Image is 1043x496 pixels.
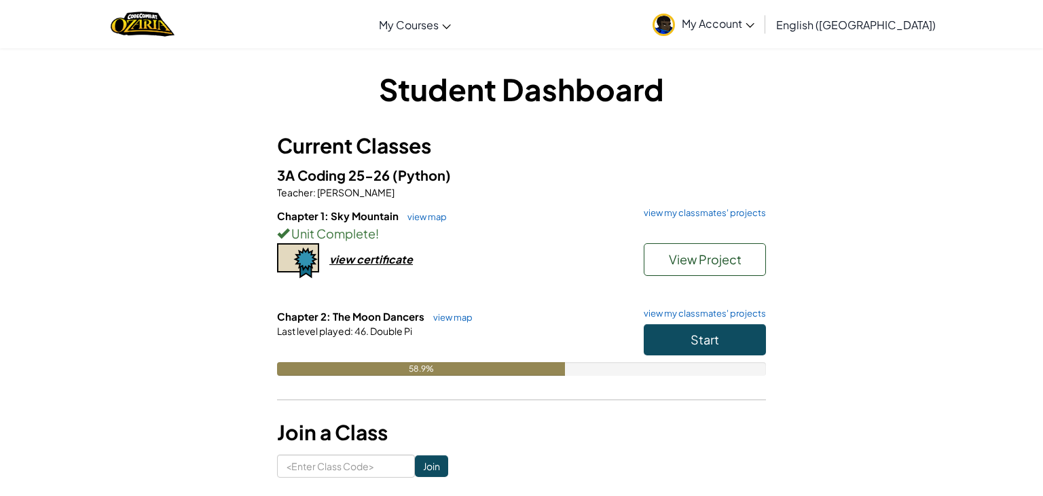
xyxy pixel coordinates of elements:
a: English ([GEOGRAPHIC_DATA]) [769,6,943,43]
button: View Project [644,243,766,276]
span: English ([GEOGRAPHIC_DATA]) [776,18,936,32]
img: certificate-icon.png [277,243,319,279]
div: 58.9% [277,362,565,376]
img: avatar [653,14,675,36]
span: (Python) [392,166,451,183]
input: <Enter Class Code> [277,455,415,478]
span: 46. [353,325,369,337]
h3: Join a Class [277,417,766,448]
span: Start [691,332,719,347]
img: Home [111,10,174,38]
span: : [313,186,316,198]
a: My Account [646,3,761,46]
span: Unit Complete [289,226,376,241]
span: ! [376,226,379,241]
h3: Current Classes [277,130,766,161]
a: view map [426,312,473,323]
span: 3A Coding 25-26 [277,166,392,183]
a: view map [401,211,447,222]
a: Ozaria by CodeCombat logo [111,10,174,38]
a: view certificate [277,252,413,266]
input: Join [415,455,448,477]
span: Chapter 2: The Moon Dancers [277,310,426,323]
button: Start [644,324,766,355]
span: Teacher [277,186,313,198]
a: view my classmates' projects [637,209,766,217]
span: Chapter 1: Sky Mountain [277,209,401,222]
a: view my classmates' projects [637,309,766,318]
span: View Project [669,251,742,267]
div: view certificate [329,252,413,266]
span: My Courses [379,18,439,32]
span: Double Pi [369,325,412,337]
span: My Account [682,16,754,31]
span: : [350,325,353,337]
span: [PERSON_NAME] [316,186,395,198]
a: My Courses [372,6,458,43]
h1: Student Dashboard [277,68,766,110]
span: Last level played [277,325,350,337]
